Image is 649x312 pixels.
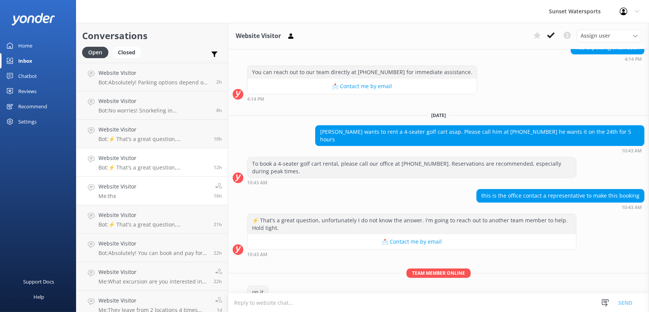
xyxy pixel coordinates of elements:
[98,107,211,114] p: Bot: No worries! Snorkeling in [GEOGRAPHIC_DATA] is beginner-friendly, and our tours offer snorke...
[248,79,477,94] button: 📩 Contact me by email
[98,296,209,305] h4: Website Visitor
[216,107,222,114] span: Sep 20 2025 11:26pm (UTC -05:00) America/Cancun
[248,157,576,177] div: To book a 4-seater golf cart rental, please call our office at [PHONE_NUMBER]. Reservations are r...
[247,96,477,101] div: Sep 19 2025 03:14pm (UTC -05:00) America/Cancun
[18,114,36,129] div: Settings
[18,99,47,114] div: Recommend
[98,211,208,219] h4: Website Visitor
[76,177,228,205] a: Website VisitorMe:thx16h
[112,48,145,56] a: Closed
[18,53,32,68] div: Inbox
[18,68,37,84] div: Chatbot
[82,47,108,58] div: Open
[76,63,228,91] a: Website VisitorBot:Absolutely! Parking options depend on where your tour departs from. For [STREE...
[82,29,222,43] h2: Conversations
[622,149,642,153] strong: 10:43 AM
[76,148,228,177] a: Website VisitorBot:⚡ That's a great question, unfortunately I do not know the answer. I'm going t...
[625,57,642,62] strong: 4:14 PM
[581,32,610,40] span: Assign user
[236,31,281,41] h3: Website Visitor
[214,250,222,256] span: Sep 20 2025 09:48am (UTC -05:00) America/Cancun
[214,164,222,171] span: Sep 20 2025 07:43pm (UTC -05:00) America/Cancun
[33,289,44,304] div: Help
[248,66,477,79] div: You can reach out to our team directly at [PHONE_NUMBER] for immediate assistance.
[247,180,576,185] div: Sep 20 2025 09:43am (UTC -05:00) America/Cancun
[76,91,228,120] a: Website VisitorBot:No worries! Snorkeling in [GEOGRAPHIC_DATA] is beginner-friendly, and our tour...
[76,120,228,148] a: Website VisitorBot:⚡ That's a great question, unfortunately I do not know the answer. I'm going t...
[98,182,136,191] h4: Website Visitor
[98,125,208,134] h4: Website Visitor
[18,84,36,99] div: Reviews
[214,221,222,228] span: Sep 20 2025 10:21am (UTC -05:00) America/Cancun
[18,38,32,53] div: Home
[577,30,641,42] div: Assign User
[98,69,211,77] h4: Website Visitor
[76,262,228,291] a: Website VisitorMe:What excursion are you interested in? I am live and in [GEOGRAPHIC_DATA] now!22h
[427,112,451,119] span: [DATE]
[82,48,112,56] a: Open
[216,79,222,85] span: Sep 21 2025 05:06am (UTC -05:00) America/Cancun
[76,205,228,234] a: Website VisitorBot:⚡ That's a great question, unfortunately I do not know the answer. I'm going t...
[622,205,642,210] strong: 10:43 AM
[476,204,644,210] div: Sep 20 2025 09:43am (UTC -05:00) America/Cancun
[98,278,208,285] p: Me: What excursion are you interested in? I am live and in [GEOGRAPHIC_DATA] now!
[214,278,222,285] span: Sep 20 2025 09:25am (UTC -05:00) America/Cancun
[248,286,268,299] div: on it
[316,125,644,146] div: [PERSON_NAME] wants to rent a 4-seater golf cart asap. Please call him at [PHONE_NUMBER] he wants...
[98,136,208,143] p: Bot: ⚡ That's a great question, unfortunately I do not know the answer. I'm going to reach out to...
[98,268,208,276] h4: Website Visitor
[247,181,267,185] strong: 10:43 AM
[11,13,55,25] img: yonder-white-logo.png
[315,148,644,153] div: Sep 20 2025 09:43am (UTC -05:00) America/Cancun
[247,252,576,257] div: Sep 20 2025 09:43am (UTC -05:00) America/Cancun
[98,239,208,248] h4: Website Visitor
[76,234,228,262] a: Website VisitorBot:Absolutely! You can book and pay for your sister-in-law and her friend to go o...
[24,274,54,289] div: Support Docs
[98,97,211,105] h4: Website Visitor
[214,193,222,199] span: Sep 20 2025 04:01pm (UTC -05:00) America/Cancun
[477,189,644,202] div: this is the office contact a representative to make this booking
[98,221,208,228] p: Bot: ⚡ That's a great question, unfortunately I do not know the answer. I'm going to reach out to...
[98,79,211,86] p: Bot: Absolutely! Parking options depend on where your tour departs from. For [STREET_ADDRESS][PER...
[248,234,576,249] button: 📩 Contact me by email
[214,136,222,142] span: Sep 20 2025 09:55pm (UTC -05:00) America/Cancun
[248,214,576,234] div: ⚡ That's a great question, unfortunately I do not know the answer. I'm going to reach out to anot...
[247,252,267,257] strong: 10:43 AM
[112,47,141,58] div: Closed
[406,268,471,278] span: Team member online
[247,97,264,101] strong: 4:14 PM
[98,154,208,162] h4: Website Visitor
[98,193,136,200] p: Me: thx
[98,164,208,171] p: Bot: ⚡ That's a great question, unfortunately I do not know the answer. I'm going to reach out to...
[571,56,644,62] div: Sep 19 2025 03:14pm (UTC -05:00) America/Cancun
[98,250,208,257] p: Bot: Absolutely! You can book and pay for your sister-in-law and her friend to go on the cruise e...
